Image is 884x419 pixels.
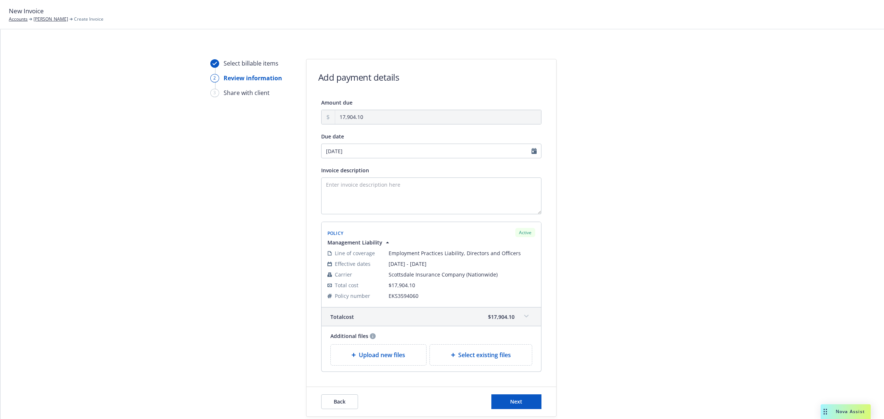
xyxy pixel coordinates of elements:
div: Totalcost$17,904.10 [322,307,541,326]
span: Management Liability [327,239,382,246]
div: Review information [224,74,282,82]
span: Employment Practices Liability, Directors and Officers [389,249,535,257]
span: Total cost [330,313,354,321]
div: Active [515,228,535,237]
span: Carrier [335,271,352,278]
span: Next [510,398,522,405]
span: Nova Assist [836,408,865,415]
input: 0.00 [335,110,541,124]
input: MM/DD/YYYY [321,144,541,158]
span: Back [334,398,345,405]
textarea: Enter invoice description here [321,177,541,214]
a: [PERSON_NAME] [34,16,68,22]
h1: Add payment details [318,71,399,83]
button: Management Liability [327,239,391,246]
span: $17,904.10 [488,313,515,321]
div: Drag to move [821,404,830,419]
div: Share with client [224,88,270,97]
span: Scottsdale Insurance Company (Nationwide) [389,271,535,278]
span: EKS3594060 [389,292,535,300]
span: Create Invoice [74,16,104,22]
span: Policy [327,230,344,236]
span: Amount due [321,99,352,106]
div: 2 [210,74,219,82]
button: Back [321,394,358,409]
span: New Invoice [9,6,44,16]
div: Upload new files [330,344,427,366]
span: Due date [321,133,344,140]
button: Next [491,394,541,409]
span: $17,904.10 [389,282,415,289]
span: Select existing files [458,351,511,359]
div: Select existing files [429,344,532,366]
span: Total cost [335,281,358,289]
span: Upload new files [359,351,405,359]
span: Policy number [335,292,370,300]
span: Line of coverage [335,249,375,257]
span: Additional files [330,332,368,340]
span: [DATE] - [DATE] [389,260,535,268]
div: 3 [210,89,219,97]
span: Invoice description [321,167,369,174]
button: Nova Assist [821,404,871,419]
a: Accounts [9,16,28,22]
div: Select billable items [224,59,278,68]
span: Effective dates [335,260,371,268]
